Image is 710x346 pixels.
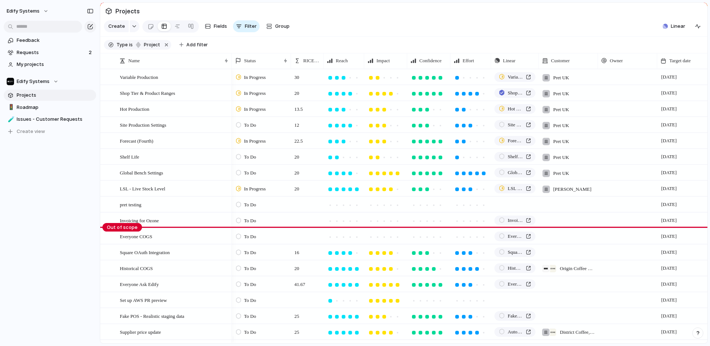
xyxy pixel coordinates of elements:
span: To Do [244,281,256,288]
button: 🚦 [7,104,14,111]
span: Create [108,23,125,30]
span: 20 [291,86,302,97]
span: Invoicing (Ozone Back to Normal) [508,217,523,224]
span: [DATE] [659,327,679,336]
a: Feedback [4,35,96,46]
a: Shelf Life [494,152,535,162]
span: Projects [114,4,141,18]
a: Requests2 [4,47,96,58]
span: Variable Production [120,73,158,81]
a: Hot Production [494,104,535,114]
button: Create view [4,126,96,137]
span: 30 [291,70,302,81]
div: 🚦 [8,103,13,112]
span: [DATE] [659,73,679,81]
span: pret testing [120,200,141,209]
button: Filter [233,20,260,32]
button: is [128,41,134,49]
span: In Progress [244,137,266,145]
span: [DATE] [659,104,679,113]
span: To Do [244,249,256,256]
span: Everyone COGS [120,232,152,240]
span: Global Bench Settings [120,168,163,177]
span: Linear [503,57,515,64]
a: LSL - Live Stock Level [494,184,535,193]
a: 🚦Roadmap [4,102,96,113]
span: Shelf Life [508,153,523,160]
span: 22.5 [291,133,306,145]
span: 20 [291,149,302,161]
a: Everyone Ask Edify [494,279,535,289]
button: 🧪 [7,116,14,123]
span: Effort [463,57,474,64]
a: Global Bench Settings [494,168,535,177]
span: Shop Tier & Product Ranges [120,89,175,97]
span: 20 [291,165,302,177]
span: [PERSON_NAME] [553,186,591,193]
span: 12 [291,117,302,129]
span: 20 [291,261,302,272]
span: Hot Production [508,105,523,113]
span: 20 [291,181,302,193]
span: Fields [214,23,227,30]
span: Requests [17,49,87,56]
span: Set up AWS PR preview [120,296,167,304]
span: [DATE] [659,89,679,97]
a: Auto-update default supplier pricing [494,327,535,337]
span: Issues - Customer Requests [17,116,94,123]
span: Site Production Settings [508,121,523,129]
button: Create [104,20,129,32]
span: [DATE] [659,280,679,289]
a: Forecast (Fourth) [494,136,535,146]
span: Hot Production [120,104,149,113]
span: Group [275,23,290,30]
span: Edify Systems [7,7,40,15]
span: 41.67 [291,277,308,288]
span: 16 [291,245,302,256]
span: Square OAuth Integration [508,249,523,256]
span: Variable Production [508,73,523,81]
a: Site Production Settings [494,120,535,130]
span: To Do [244,122,256,129]
span: To Do [244,313,256,320]
span: Forecast (Fourth) [508,137,523,144]
span: [DATE] [659,232,679,241]
span: Create view [17,128,45,135]
a: My projects [4,59,96,70]
div: 🧪Issues - Customer Requests [4,114,96,125]
span: Projects [17,92,94,99]
span: Historical COGS [120,264,153,272]
span: Confidence [419,57,442,64]
span: LSL - Live Stock Level [508,185,523,192]
span: To Do [244,201,256,209]
span: Pret UK [553,90,569,97]
span: Forecast (Fourth) [120,136,153,145]
span: Pret UK [553,106,569,113]
button: Linear [660,21,688,32]
a: Square OAuth Integration [494,247,535,257]
span: Supplier price update [120,327,161,336]
span: To Do [244,297,256,304]
span: Filter [245,23,257,30]
a: Historical COGS [494,263,535,273]
span: Roadmap [17,104,94,111]
span: Pret UK [553,170,569,177]
span: [DATE] [659,264,679,273]
span: Everyone Ask Edify [508,280,523,288]
a: Fake POS - Realistic staging data [494,311,535,321]
span: To Do [244,217,256,224]
span: Owner [610,57,623,64]
span: Origin Coffee Retail Limited , Ozone Coffee Roasters UK Ltd [560,265,595,272]
span: 13.5 [291,102,306,113]
span: Edify Systems [17,78,50,85]
span: District Coffee , Ozone Coffee Roasters UK Ltd [560,329,595,336]
span: Impact [376,57,390,64]
span: Invoicing for Ozone [120,216,159,224]
span: Pret UK [553,138,569,145]
span: Target date [669,57,691,64]
button: Fields [202,20,230,32]
span: [DATE] [659,120,679,129]
span: Reach [336,57,348,64]
span: To Do [244,329,256,336]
